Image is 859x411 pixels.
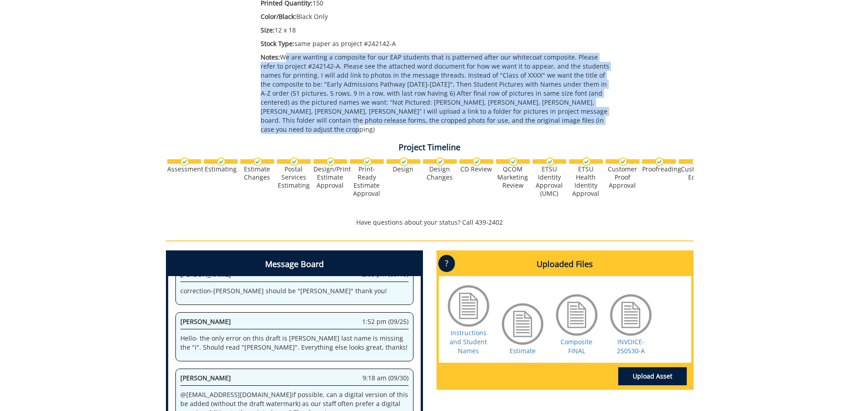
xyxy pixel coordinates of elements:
[496,165,530,189] div: QCOM Marketing Review
[509,157,518,166] img: checkmark
[546,157,554,166] img: checkmark
[261,53,614,134] p: We are wanting a composite for our EAP students that is patterned after our whitecoat composite. ...
[217,157,225,166] img: checkmark
[606,165,639,189] div: Customer Proof Approval
[679,165,712,181] div: Customer Edits
[261,39,294,48] span: Stock Type:
[180,157,189,166] img: checkmark
[692,157,700,166] img: checkmark
[642,165,676,173] div: Proofreading
[619,157,627,166] img: checkmark
[350,165,384,198] div: Print-Ready Estimate Approval
[261,53,280,61] span: Notes:
[180,317,231,326] span: [PERSON_NAME]
[363,157,372,166] img: checkmark
[167,165,201,173] div: Assessment
[618,367,687,385] a: Upload Asset
[261,39,614,48] p: same paper as project #242142-A
[261,12,296,21] span: Color/Black:
[436,157,445,166] img: checkmark
[326,157,335,166] img: checkmark
[180,286,409,296] p: correction-[PERSON_NAME] should be "[PERSON_NAME]" thank you!
[180,374,231,382] span: [PERSON_NAME]
[655,157,664,166] img: checkmark
[261,12,614,21] p: Black Only
[560,337,593,355] a: Composite FINAL
[400,157,408,166] img: checkmark
[261,26,275,34] span: Size:
[240,165,274,181] div: Estimate Changes
[290,157,299,166] img: checkmark
[510,346,536,355] a: Estimate
[204,165,238,173] div: Estimating
[313,165,347,189] div: Design/Print Estimate Approval
[423,165,457,181] div: Design Changes
[253,157,262,166] img: checkmark
[180,334,409,352] p: Hello- the only error on this draft is [PERSON_NAME] last name is missing the "i". Should read "[...
[277,165,311,189] div: Postal Services Estimating
[617,337,645,355] a: INVOICE-250530-A
[261,26,614,35] p: 12 x 18
[473,157,481,166] img: checkmark
[438,255,455,272] p: ?
[166,143,694,152] h4: Project Timeline
[439,253,691,276] h4: Uploaded Files
[362,317,409,326] span: 1:52 pm (09/25)
[168,253,421,276] h4: Message Board
[569,165,603,198] div: ETSU Health Identity Approval
[450,328,487,355] a: Instructions and Student Names
[363,374,409,383] span: 9:18 am (09/30)
[582,157,591,166] img: checkmark
[386,165,420,173] div: Design
[459,165,493,173] div: CD Review
[166,218,694,227] p: Have questions about your status? Call 439-2402
[533,165,566,198] div: ETSU Identity Approval (UMC)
